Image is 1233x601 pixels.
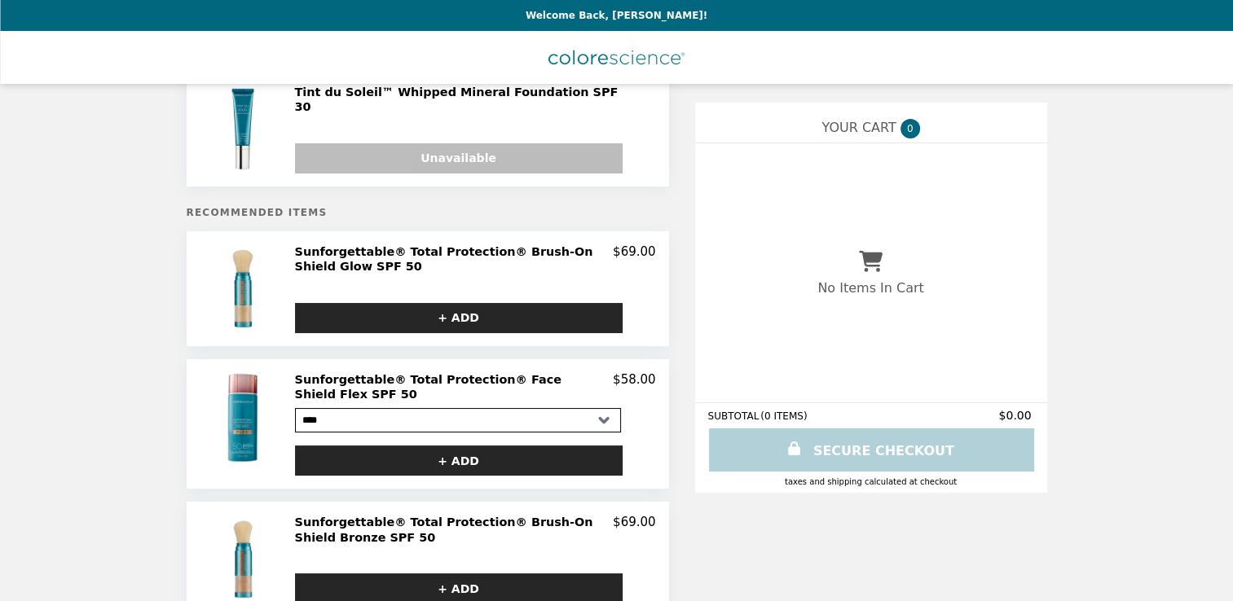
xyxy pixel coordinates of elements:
button: + ADD [295,303,623,333]
p: No Items In Cart [817,280,923,296]
span: 0 [901,119,920,138]
img: Tint du Soleil™ Whipped Mineral Foundation SPF 30 [199,85,292,173]
select: Select a product variant [295,408,621,432]
h2: Sunforgettable® Total Protection® Brush-On Shield Bronze SPF 50 [295,515,614,545]
h2: Sunforgettable® Total Protection® Brush-On Shield Glow SPF 50 [295,244,614,274]
h2: Sunforgettable® Total Protection® Face Shield Flex SPF 50 [295,372,614,402]
div: Taxes and Shipping calculated at checkout [708,477,1034,486]
span: SUBTOTAL [708,410,761,422]
img: Sunforgettable® Total Protection® Face Shield Flex SPF 50 [197,372,293,463]
p: $58.00 [613,372,656,402]
p: $69.00 [613,244,656,274]
button: + ADD [295,445,623,476]
img: Sunforgettable® Total Protection® Brush-On Shield Glow SPF 50 [199,244,292,333]
p: $69.00 [613,515,656,545]
span: YOUR CART [821,120,896,135]
h5: Recommended Items [187,207,669,218]
span: ( 0 ITEMS ) [760,410,807,422]
p: Welcome Back, [PERSON_NAME]! [526,10,707,21]
img: Brand Logo [548,41,685,74]
span: $0.00 [998,409,1033,422]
